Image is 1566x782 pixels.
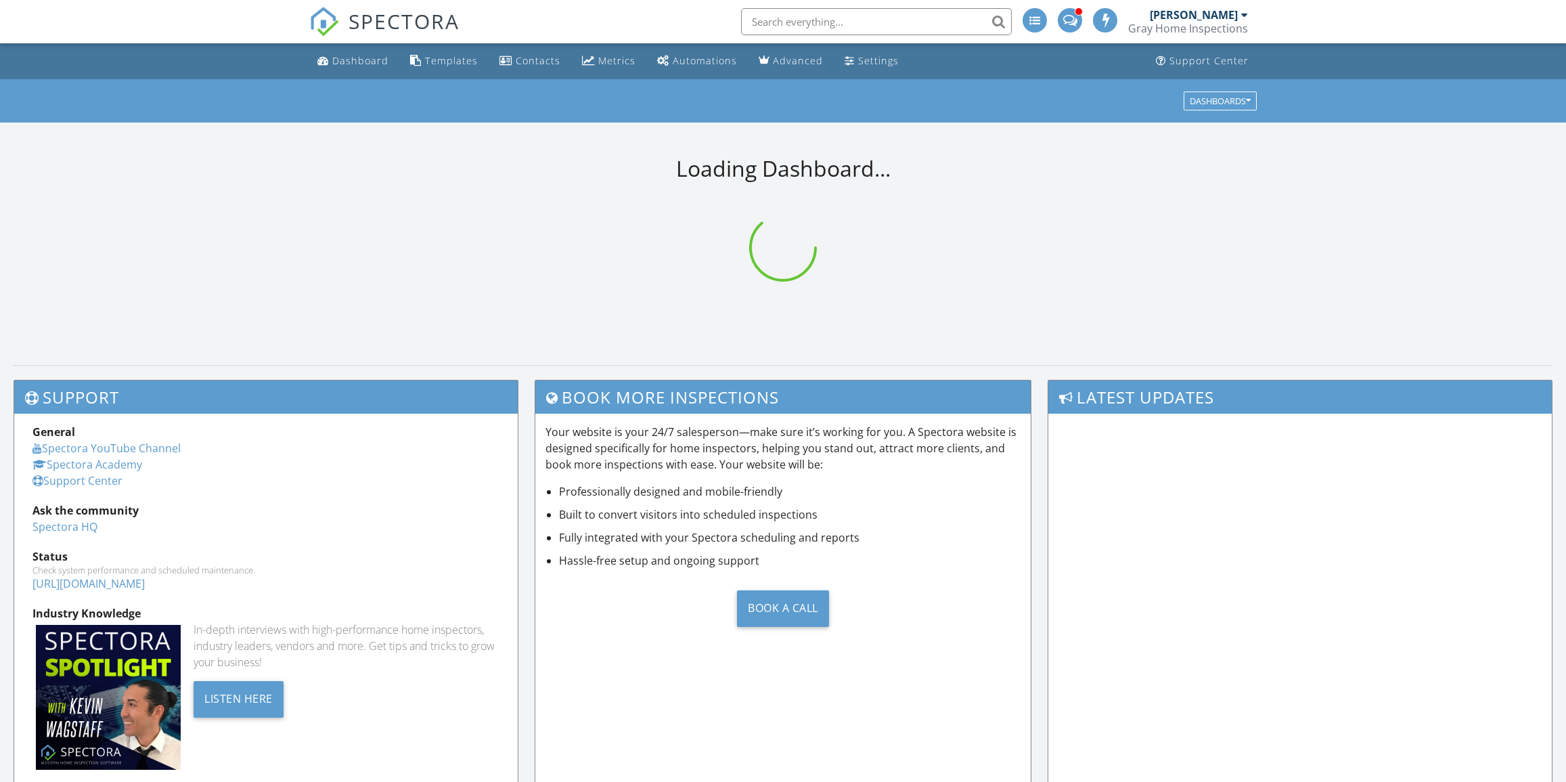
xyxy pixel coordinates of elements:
div: Book a Call [737,590,829,627]
a: Spectora YouTube Channel [32,441,181,456]
a: Settings [839,49,904,74]
a: Dashboard [312,49,394,74]
p: Your website is your 24/7 salesperson—make sure it’s working for you. A Spectora website is desig... [545,424,1021,473]
a: Listen Here [194,691,284,705]
div: Templates [425,54,478,67]
a: Contacts [494,49,566,74]
a: Support Center [32,473,122,488]
img: Spectoraspolightmain [36,625,181,770]
div: Support Center [1169,54,1249,67]
div: In-depth interviews with high-performance home inspectors, industry leaders, vendors and more. Ge... [194,622,499,670]
span: SPECTORA [349,7,460,35]
a: Metrics [577,49,641,74]
div: Automations [673,54,737,67]
div: Ask the community [32,502,499,519]
div: Status [32,548,499,565]
div: Advanced [773,54,823,67]
div: Listen Here [194,681,284,718]
div: Industry Knowledge [32,605,499,622]
li: Hassle-free setup and ongoing support [559,552,1021,569]
a: Spectora HQ [32,519,97,534]
li: Professionally designed and mobile-friendly [559,483,1021,500]
input: Search everything... [741,8,1012,35]
h3: Latest Updates [1048,381,1552,414]
a: Spectora Academy [32,457,142,472]
h3: Support [14,381,518,414]
a: Advanced [753,49,828,74]
div: Dashboard [332,54,388,67]
button: Dashboards [1184,91,1257,110]
div: Settings [858,54,899,67]
strong: General [32,425,75,439]
a: [URL][DOMAIN_NAME] [32,576,145,591]
div: [PERSON_NAME] [1150,8,1238,22]
a: Automations (Advanced) [652,49,742,74]
li: Fully integrated with your Spectora scheduling and reports [559,529,1021,546]
a: Templates [405,49,483,74]
div: Dashboards [1190,96,1251,106]
a: Book a Call [545,580,1021,637]
div: Metrics [598,54,635,67]
li: Built to convert visitors into scheduled inspections [559,506,1021,523]
div: Contacts [516,54,560,67]
h3: Book More Inspections [535,381,1031,414]
a: SPECTORA [309,18,460,47]
a: Support Center [1150,49,1254,74]
img: The Best Home Inspection Software - Spectora [309,7,339,37]
div: Gray Home Inspections [1128,22,1248,35]
div: Check system performance and scheduled maintenance. [32,565,499,575]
